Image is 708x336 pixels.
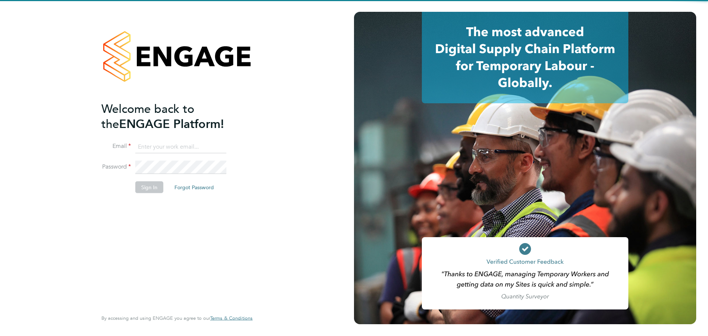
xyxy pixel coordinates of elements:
a: Terms & Conditions [210,315,253,321]
button: Sign In [135,181,163,193]
input: Enter your work email... [135,140,226,153]
h2: ENGAGE Platform! [101,101,245,131]
label: Password [101,163,131,171]
span: By accessing and using ENGAGE you agree to our [101,315,253,321]
button: Forgot Password [169,181,220,193]
label: Email [101,142,131,150]
span: Welcome back to the [101,101,194,131]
